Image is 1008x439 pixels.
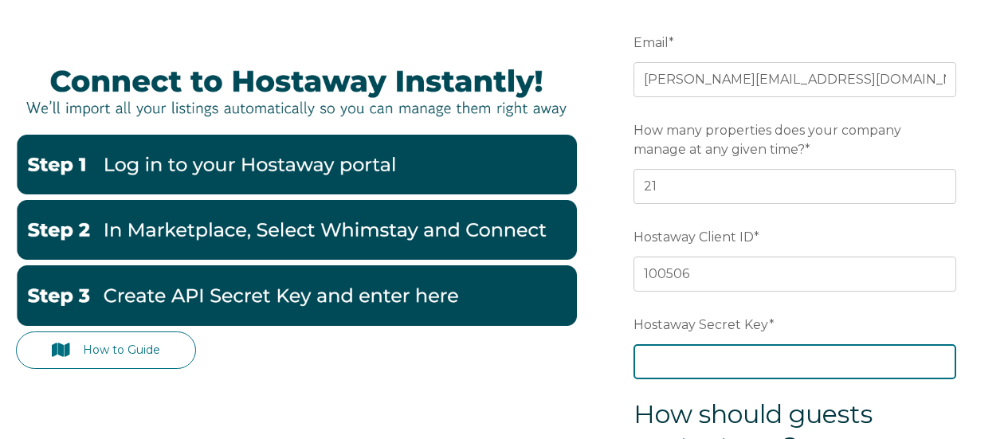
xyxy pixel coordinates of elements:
[633,225,754,249] span: Hostaway Client ID
[16,53,577,128] img: Hostaway Banner
[16,200,577,260] img: Hostaway2
[16,331,196,369] a: How to Guide
[633,312,769,337] span: Hostaway Secret Key
[633,118,901,162] span: How many properties does your company manage at any given time?
[633,30,669,55] span: Email
[16,265,577,325] img: Hostaway3-1
[16,135,577,194] img: Hostaway1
